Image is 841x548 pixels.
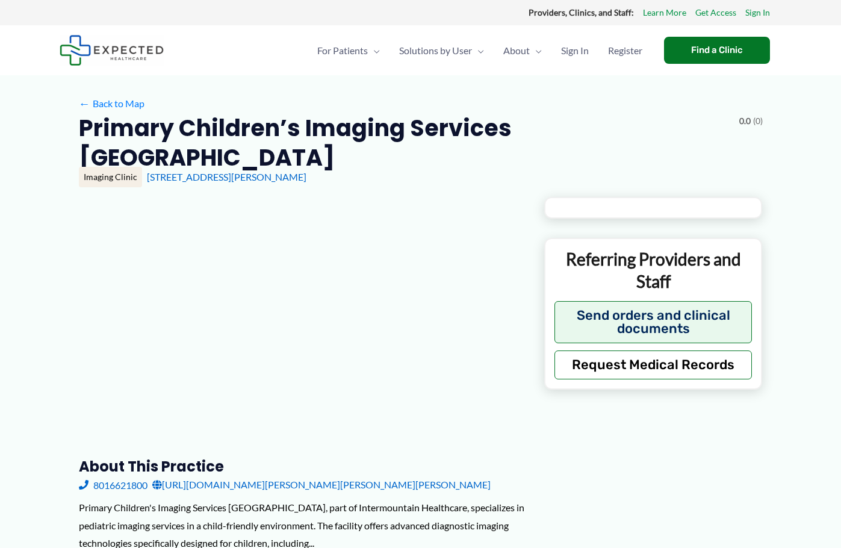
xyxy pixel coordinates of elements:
[79,167,142,187] div: Imaging Clinic
[643,5,686,20] a: Learn More
[389,30,494,72] a: Solutions by UserMenu Toggle
[399,30,472,72] span: Solutions by User
[79,95,144,113] a: ←Back to Map
[739,113,751,129] span: 0.0
[561,30,589,72] span: Sign In
[664,37,770,64] a: Find a Clinic
[598,30,652,72] a: Register
[554,301,753,343] button: Send orders and clinical documents
[368,30,380,72] span: Menu Toggle
[554,350,753,379] button: Request Medical Records
[60,35,164,66] img: Expected Healthcare Logo - side, dark font, small
[551,30,598,72] a: Sign In
[608,30,642,72] span: Register
[152,476,491,494] a: [URL][DOMAIN_NAME][PERSON_NAME][PERSON_NAME][PERSON_NAME]
[529,7,634,17] strong: Providers, Clinics, and Staff:
[530,30,542,72] span: Menu Toggle
[753,113,763,129] span: (0)
[317,30,368,72] span: For Patients
[695,5,736,20] a: Get Access
[79,113,730,173] h2: Primary Children’s Imaging Services [GEOGRAPHIC_DATA]
[745,5,770,20] a: Sign In
[79,476,147,494] a: 8016621800
[494,30,551,72] a: AboutMenu Toggle
[308,30,389,72] a: For PatientsMenu Toggle
[472,30,484,72] span: Menu Toggle
[503,30,530,72] span: About
[79,457,525,476] h3: About this practice
[147,171,306,182] a: [STREET_ADDRESS][PERSON_NAME]
[554,248,753,292] p: Referring Providers and Staff
[308,30,652,72] nav: Primary Site Navigation
[79,98,90,109] span: ←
